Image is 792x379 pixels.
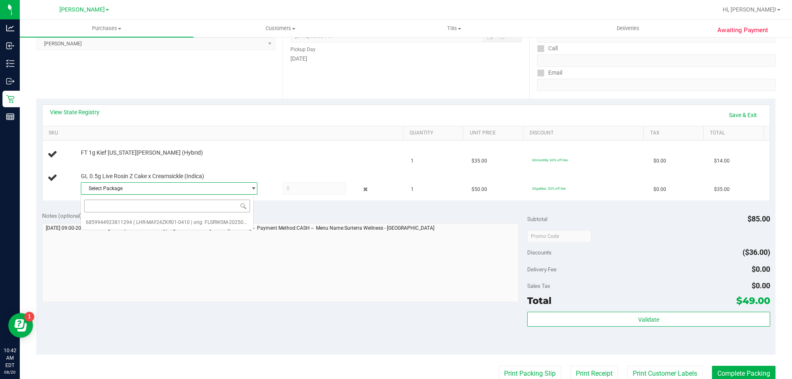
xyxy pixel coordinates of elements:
inline-svg: Inventory [6,59,14,68]
a: Save & Exit [724,108,762,122]
span: Purchases [20,25,193,32]
span: $0.00 [653,186,666,193]
span: Subtotal [527,216,547,222]
a: Discount [530,130,640,137]
label: Email [537,67,562,79]
a: Unit Price [470,130,520,137]
span: Discounts [527,245,552,260]
span: GL 0.5g Live Rosin Z Cake x Creamsickle (Indica) [81,172,204,180]
iframe: Resource center unread badge [24,312,34,322]
span: Customers [194,25,367,32]
span: Total [527,295,552,306]
span: Tills [368,25,540,32]
span: Delivery Fee [527,266,556,273]
span: 30galileo: 30% off line [532,186,566,191]
a: SKU [49,130,400,137]
div: [DATE] [290,54,521,63]
span: 1 [411,157,414,165]
span: $0.00 [752,265,770,273]
span: [PERSON_NAME] [59,6,105,13]
a: Deliveries [541,20,715,37]
span: FT 1g Kief [US_STATE][PERSON_NAME] (Hybrid) [81,149,203,157]
a: Purchases [20,20,193,37]
a: Total [710,130,760,137]
span: Hi, [PERSON_NAME]! [723,6,776,13]
a: Customers [193,20,367,37]
p: 08/20 [4,369,16,375]
span: $35.00 [471,157,487,165]
span: $0.00 [752,281,770,290]
input: Format: (999) 999-9999 [537,54,775,67]
span: Sales Tax [527,282,550,289]
label: Call [537,42,558,54]
inline-svg: Inbound [6,42,14,50]
a: View State Registry [50,108,99,116]
inline-svg: Reports [6,113,14,121]
span: $14.00 [714,157,730,165]
a: Tax [650,130,700,137]
iframe: Resource center [8,313,33,338]
inline-svg: Outbound [6,77,14,85]
span: $85.00 [747,214,770,223]
a: Quantity [410,130,460,137]
span: Deliveries [606,25,651,32]
span: $49.00 [736,295,770,306]
button: Validate [527,312,770,327]
span: $0.00 [653,157,666,165]
span: $50.00 [471,186,487,193]
a: Tills [367,20,541,37]
span: Validate [638,316,659,323]
span: Notes (optional) [42,212,82,219]
span: Awaiting Payment [717,26,768,35]
span: 1 [411,186,414,193]
span: Select Package [81,183,247,194]
span: 60monthly: 60% off line [532,158,568,162]
inline-svg: Retail [6,95,14,103]
span: $35.00 [714,186,730,193]
span: ($36.00) [742,248,770,257]
p: 10:42 AM EDT [4,347,16,369]
input: Promo Code [527,230,591,242]
inline-svg: Analytics [6,24,14,32]
span: select [246,183,257,194]
label: Pickup Day [290,46,316,53]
